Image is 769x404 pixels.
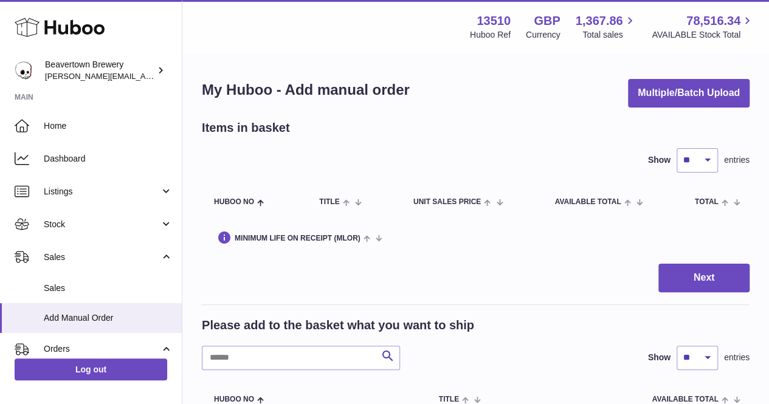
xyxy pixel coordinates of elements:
span: Home [44,120,173,132]
span: [PERSON_NAME][EMAIL_ADDRESS][DOMAIN_NAME] [45,71,244,81]
span: Dashboard [44,153,173,165]
h1: My Huboo - Add manual order [202,80,410,100]
span: Listings [44,186,160,197]
span: Sales [44,252,160,263]
a: Log out [15,358,167,380]
label: Show [648,352,671,363]
span: Sales [44,282,173,294]
a: 1,367.86 Total sales [576,13,637,41]
img: millie@beavertownbrewery.co.uk [15,61,33,80]
span: entries [724,154,750,166]
div: Huboo Ref [470,29,511,41]
span: entries [724,352,750,363]
label: Show [648,154,671,166]
strong: GBP [534,13,560,29]
span: Total [695,198,719,206]
button: Next [658,264,750,292]
span: Orders [44,343,160,355]
span: Add Manual Order [44,312,173,324]
h2: Please add to the basket what you want to ship [202,317,474,334]
span: Title [319,198,339,206]
span: Unit Sales Price [413,198,481,206]
strong: 13510 [477,13,511,29]
span: 1,367.86 [576,13,623,29]
span: Minimum Life On Receipt (MLOR) [235,235,360,242]
span: Huboo no [214,395,254,403]
span: Huboo no [214,198,254,206]
span: Stock [44,219,160,230]
h2: Items in basket [202,120,290,136]
span: AVAILABLE Total [652,395,719,403]
span: AVAILABLE Total [554,198,621,206]
button: Multiple/Batch Upload [628,79,750,108]
a: 78,516.34 AVAILABLE Stock Total [652,13,754,41]
span: Total sales [582,29,636,41]
div: Currency [526,29,560,41]
span: Title [439,395,459,403]
div: Beavertown Brewery [45,59,154,82]
span: AVAILABLE Stock Total [652,29,754,41]
span: 78,516.34 [686,13,740,29]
